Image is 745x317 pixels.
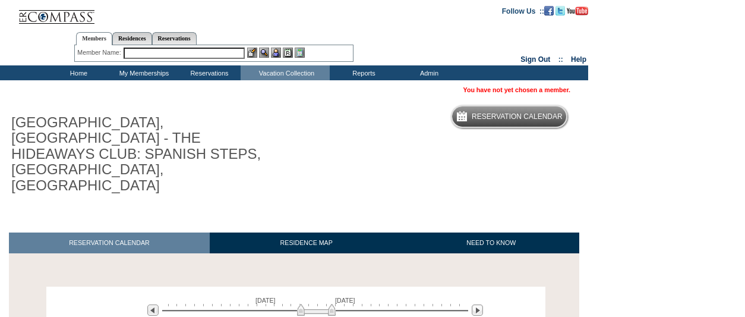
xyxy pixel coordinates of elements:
img: b_calculator.gif [295,48,305,58]
a: Subscribe to our YouTube Channel [567,7,588,14]
td: Admin [395,65,460,80]
img: View [259,48,269,58]
img: b_edit.gif [247,48,257,58]
img: Become our fan on Facebook [544,6,554,15]
img: Previous [147,305,159,316]
td: Reservations [175,65,241,80]
a: Help [571,55,586,64]
td: Reports [330,65,395,80]
a: NEED TO KNOW [403,233,579,253]
td: Home [45,65,110,80]
a: Follow us on Twitter [555,7,565,14]
a: Sign Out [520,55,550,64]
img: Next [472,305,483,316]
td: Vacation Collection [241,65,330,80]
a: Reservations [152,32,197,45]
span: :: [558,55,563,64]
span: [DATE] [335,297,355,304]
span: [DATE] [255,297,276,304]
h5: Reservation Calendar [472,113,563,121]
a: Members [76,32,112,45]
a: Residences [112,32,152,45]
td: My Memberships [110,65,175,80]
span: You have not yet chosen a member. [463,86,570,93]
a: Become our fan on Facebook [544,7,554,14]
a: RESIDENCE MAP [210,233,403,253]
img: Reservations [283,48,293,58]
div: Member Name: [77,48,123,58]
a: RESERVATION CALENDAR [9,233,210,253]
h1: [GEOGRAPHIC_DATA], [GEOGRAPHIC_DATA] - THE HIDEAWAYS CLUB: SPANISH STEPS, [GEOGRAPHIC_DATA], [GEO... [9,112,275,196]
img: Impersonate [271,48,281,58]
img: Subscribe to our YouTube Channel [567,7,588,15]
td: Follow Us :: [502,6,544,15]
img: Follow us on Twitter [555,6,565,15]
